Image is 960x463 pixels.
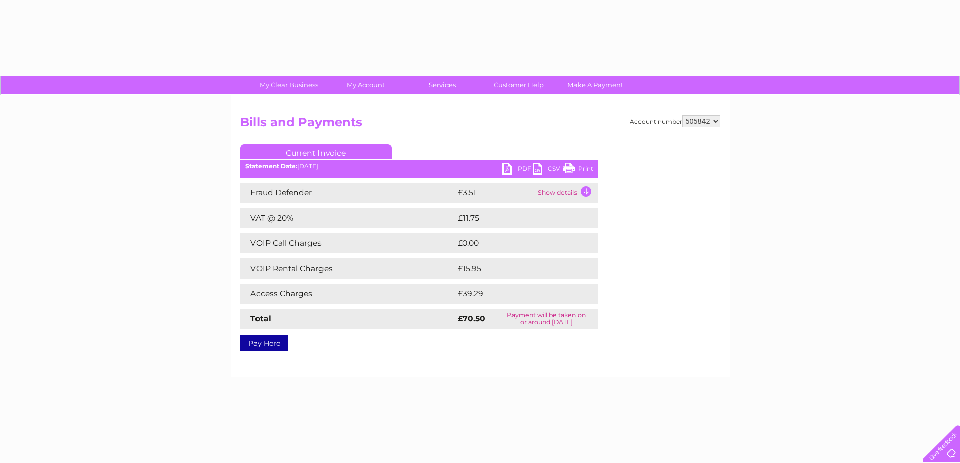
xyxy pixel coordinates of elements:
[455,208,575,228] td: £11.75
[240,284,455,304] td: Access Charges
[563,163,593,177] a: Print
[250,314,271,323] strong: Total
[458,314,485,323] strong: £70.50
[535,183,598,203] td: Show details
[240,258,455,279] td: VOIP Rental Charges
[240,144,392,159] a: Current Invoice
[477,76,560,94] a: Customer Help
[630,115,720,127] div: Account number
[401,76,484,94] a: Services
[495,309,598,329] td: Payment will be taken on or around [DATE]
[240,208,455,228] td: VAT @ 20%
[455,233,575,253] td: £0.00
[455,183,535,203] td: £3.51
[533,163,563,177] a: CSV
[455,284,578,304] td: £39.29
[240,115,720,135] h2: Bills and Payments
[245,162,297,170] b: Statement Date:
[455,258,577,279] td: £15.95
[554,76,637,94] a: Make A Payment
[502,163,533,177] a: PDF
[240,335,288,351] a: Pay Here
[324,76,407,94] a: My Account
[240,183,455,203] td: Fraud Defender
[240,163,598,170] div: [DATE]
[247,76,331,94] a: My Clear Business
[240,233,455,253] td: VOIP Call Charges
